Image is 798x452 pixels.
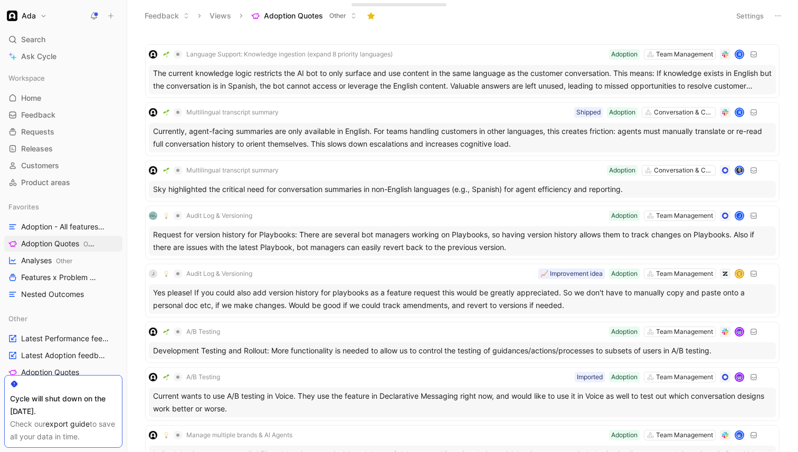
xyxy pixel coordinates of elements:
span: Other [56,257,72,265]
div: Current wants to use A/B testing in Voice. They use the feature in Declarative Messaging right no... [149,388,776,417]
button: AdaAda [4,8,50,23]
a: Features x Problem Area [4,270,122,285]
a: Adoption QuotesOther [4,236,122,252]
div: Search [4,32,122,47]
div: Favorites [4,199,122,215]
span: Multilingual transcript summary [186,166,279,175]
a: export guide [45,419,90,428]
div: R [736,109,743,116]
div: Adoption [611,326,638,337]
a: AnalysesOther [4,253,122,268]
img: 💡 [163,213,169,219]
div: Cycle will shut down on the [DATE]. [10,392,117,418]
a: J💡Audit Log & VersioningTeam ManagementAdoption📈 Improvement ideaEYes please! If you could also a... [145,264,780,318]
span: Search [21,33,45,46]
span: Requests [21,127,54,137]
div: J [149,270,157,278]
div: The current knowledge logic restricts the AI bot to only surface and use content in the same lang... [149,65,776,94]
span: Analyses [21,255,72,266]
img: logo [149,328,157,336]
a: Latest Adoption feedback [4,348,122,363]
button: 🌱Multilingual transcript summary [159,164,282,177]
div: Adoption [609,165,635,176]
button: Settings [731,8,768,23]
div: Conversation & Channel Management [654,165,713,176]
img: logo [149,431,157,439]
span: Adoption Quotes [21,238,96,249]
div: Workspace [4,70,122,86]
div: Development Testing and Rollout: More functionality is needed to allow us to control the testing ... [149,342,776,359]
span: Adoption Quotes [264,11,323,21]
img: 🌱 [163,51,169,57]
div: R [736,51,743,58]
div: Conversation & Channel Management [654,107,713,118]
div: Shipped [576,107,601,118]
button: Adoption QuotesOther [246,8,362,24]
img: avatar [736,373,743,381]
div: Team Management [656,372,713,382]
a: logo🌱A/B TestingTeam ManagementAdoptionavatarDevelopment Testing and Rollout: More functionality ... [145,322,780,363]
img: avatar [736,328,743,335]
a: logo🌱Multilingual transcript summaryConversation & Channel ManagementAdoptionShippedRCurrently, a... [145,102,780,156]
img: logo [149,211,157,220]
a: logo🌱Multilingual transcript summaryConversation & Channel ManagementAdoptionavatarSky highlighte... [145,160,780,201]
span: Nested Outcomes [21,289,84,300]
span: Audit Log & Versioning [186,270,252,278]
img: logo [149,373,157,381]
span: Home [21,93,41,103]
div: Team Management [656,49,713,60]
div: Imported [577,372,603,382]
a: Latest Performance feedback [4,331,122,347]
div: Other [4,311,122,326]
span: Language Support: Knowledge ingestion (expand 8 priority languages) [186,50,393,59]
button: 🌱A/B Testing [159,371,224,383]
img: 🌱 [163,374,169,380]
img: avatar [736,167,743,174]
button: Views [205,8,236,24]
span: Adoption Quotes [21,367,79,378]
a: logo💡Audit Log & VersioningTeam ManagementAdoptionJRequest for version history for Playbooks: The... [145,206,780,259]
a: Requests [4,124,122,140]
h1: Ada [22,11,36,21]
div: Team Management [656,210,713,221]
span: A/B Testing [186,373,220,381]
div: Adoption [611,430,638,440]
div: Team Management [656,326,713,337]
a: logo🌱Language Support: Knowledge ingestion (expand 8 priority languages)Team ManagementAdoptionRT... [145,44,780,98]
div: Adoption [611,268,638,279]
a: Nested Outcomes [4,286,122,302]
a: Releases [4,141,122,157]
img: 🌱 [163,329,169,335]
img: logo [149,108,157,117]
button: 🌱A/B Testing [159,325,224,338]
div: Sky highlighted the critical need for conversation summaries in non-English languages (e.g., Span... [149,181,776,198]
div: Request for version history for Playbooks: There are several bot managers working on Playbooks, s... [149,226,776,256]
button: 🌱Multilingual transcript summary [159,106,282,119]
img: logo [149,166,157,175]
a: logo🌱A/B TestingTeam ManagementAdoptionImportedavatarCurrent wants to use A/B testing in Voice. T... [145,367,780,421]
img: 🌱 [163,109,169,116]
span: Other [329,11,346,21]
div: Team Management [656,268,713,279]
a: Feedback [4,107,122,123]
span: Latest Adoption feedback [21,350,108,361]
img: logo [149,50,157,59]
div: Adoption [611,210,638,221]
div: Adoption [611,49,638,60]
a: Ask Cycle [4,49,122,64]
span: Other [83,240,100,248]
div: Team Management [656,430,713,440]
span: Ask Cycle [21,50,56,63]
div: Check our to save all your data in time. [10,418,117,443]
img: avatar [736,431,743,439]
img: 💡 [163,271,169,277]
span: Customers [21,160,59,171]
div: 📈 Improvement idea [540,268,603,279]
button: Feedback [140,8,194,24]
a: Adoption - All features & problem areas [4,219,122,235]
span: Other [8,313,27,324]
span: Features x Problem Area [21,272,101,283]
img: 🌱 [163,167,169,174]
button: 🌱Language Support: Knowledge ingestion (expand 8 priority languages) [159,48,396,61]
span: Adoption - All features & problem areas [21,222,106,233]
